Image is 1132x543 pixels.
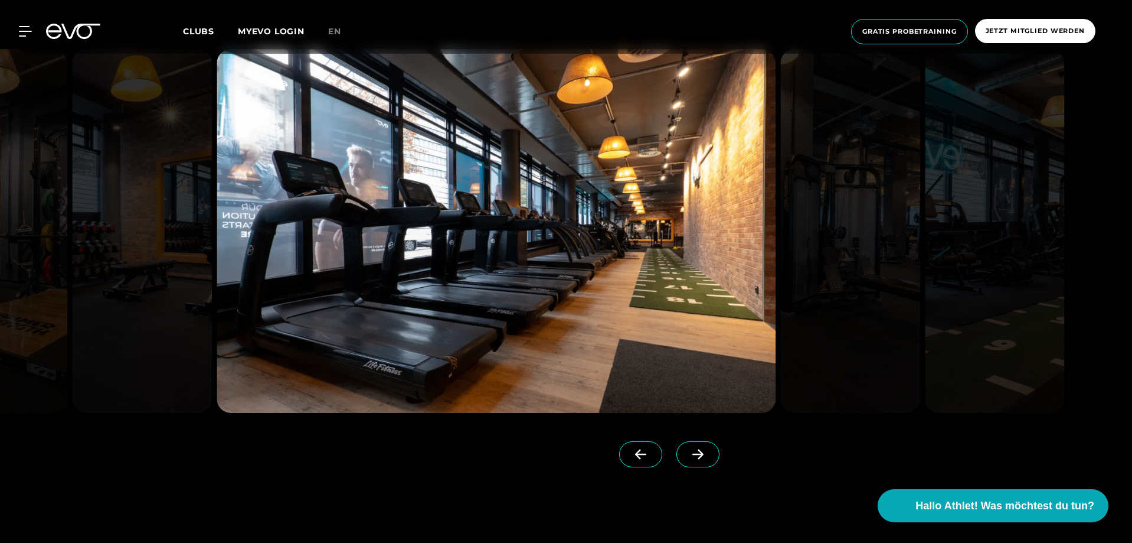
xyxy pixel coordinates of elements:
[183,26,214,37] span: Clubs
[986,26,1085,36] span: Jetzt Mitglied werden
[878,489,1108,522] button: Hallo Athlet! Was möchtest du tun?
[848,19,971,44] a: Gratis Probetraining
[217,49,776,413] img: evofitness
[925,49,1065,413] img: evofitness
[328,26,341,37] span: en
[183,25,238,37] a: Clubs
[971,19,1099,44] a: Jetzt Mitglied werden
[238,26,305,37] a: MYEVO LOGIN
[862,27,957,37] span: Gratis Probetraining
[780,49,920,413] img: evofitness
[328,25,355,38] a: en
[915,498,1094,514] span: Hallo Athlet! Was möchtest du tun?
[72,49,212,413] img: evofitness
